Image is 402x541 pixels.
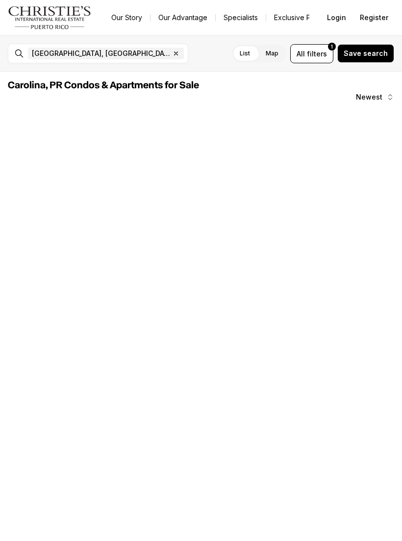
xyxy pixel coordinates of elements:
span: All [297,49,305,59]
label: Map [258,45,286,62]
span: 1 [331,43,333,51]
button: Register [354,8,394,27]
button: Login [321,8,352,27]
a: Our Advantage [151,11,215,25]
span: filters [307,49,327,59]
a: Our Story [103,11,150,25]
span: Save search [344,50,388,57]
label: List [232,45,258,62]
span: Carolina, PR Condos & Apartments for Sale [8,80,199,90]
span: [GEOGRAPHIC_DATA], [GEOGRAPHIC_DATA], [GEOGRAPHIC_DATA] [32,50,170,57]
img: logo [8,6,92,29]
button: Newest [350,87,400,107]
span: Register [360,14,388,22]
button: Save search [337,44,394,63]
a: Specialists [216,11,266,25]
span: Login [327,14,346,22]
span: Newest [356,93,382,101]
button: Allfilters1 [290,44,333,63]
a: Exclusive Properties [266,11,348,25]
